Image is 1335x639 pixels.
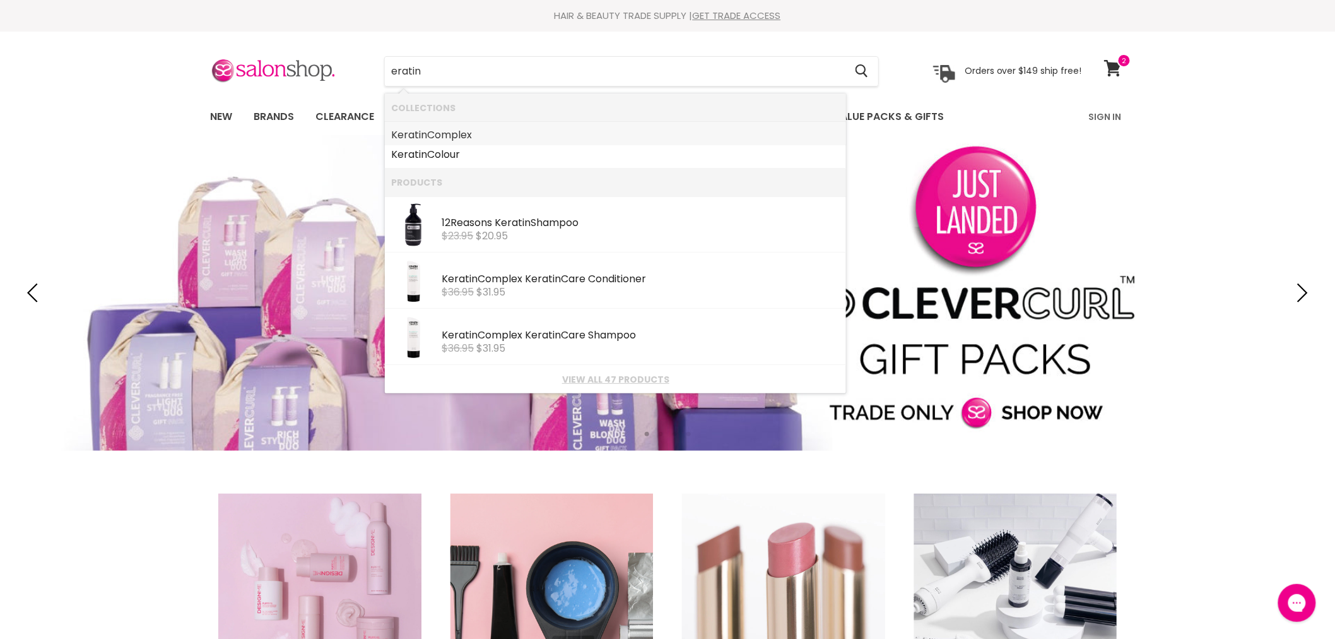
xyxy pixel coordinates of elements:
b: eratin [448,272,478,286]
s: $36.95 [442,285,474,299]
span: $20.95 [476,229,508,243]
b: eratin [531,272,561,286]
b: eratin [501,215,531,230]
a: GET TRADE ACCESS [693,9,781,22]
a: View all 47 products [391,374,840,385]
s: $36.95 [442,341,474,355]
nav: Main [194,99,1141,135]
li: Collections: Keratin Complex [385,122,846,145]
span: $31.95 [476,341,505,355]
span: $31.95 [476,285,505,299]
form: Product [384,56,879,87]
li: Products [385,168,846,196]
p: Orders over $149 ship free! [965,65,1082,76]
ul: Main menu [201,99,1018,135]
button: Previous [22,280,47,306]
li: Collections [385,93,846,122]
a: Value Packs & Gifts [824,104,953,130]
a: Sign In [1081,104,1129,130]
a: KComplex [391,125,840,145]
b: eratin [397,147,427,162]
li: Products: Keratin Complex Keratin Care Conditioner [385,253,846,309]
img: ddDP_wno_200x.jpg [391,315,435,359]
b: eratin [448,328,478,342]
div: HAIR & BEAUTY TRADE SUPPLY | [194,9,1141,22]
a: KColour [391,145,840,165]
img: 704220_200x.jpg [391,203,435,247]
a: Clearance [306,104,384,130]
li: View All [385,365,846,393]
button: Next [1288,280,1313,306]
b: eratin [397,128,427,142]
div: K Complex K Care Shampoo [442,330,840,343]
li: Page dot 4 [686,432,691,436]
li: Products: 12Reasons Keratin Shampoo [385,196,846,253]
a: Brands [244,104,303,130]
li: Page dot 3 [673,432,677,436]
iframe: Gorgias live chat messenger [1272,580,1322,626]
li: Page dot 2 [659,432,663,436]
a: New [201,104,242,130]
li: Products: Keratin Complex Keratin Care Shampoo [385,309,846,365]
input: Search [385,57,845,86]
li: Page dot 1 [645,432,649,436]
div: K Complex K Care Conditioner [442,273,840,287]
s: $23.95 [442,229,473,243]
img: 4m_5qEVU_200x.jpg [391,259,435,303]
button: Search [845,57,878,86]
li: Collections: Keratin Colour [385,145,846,168]
b: eratin [531,328,561,342]
div: 12Reasons K Shampoo [442,217,840,230]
